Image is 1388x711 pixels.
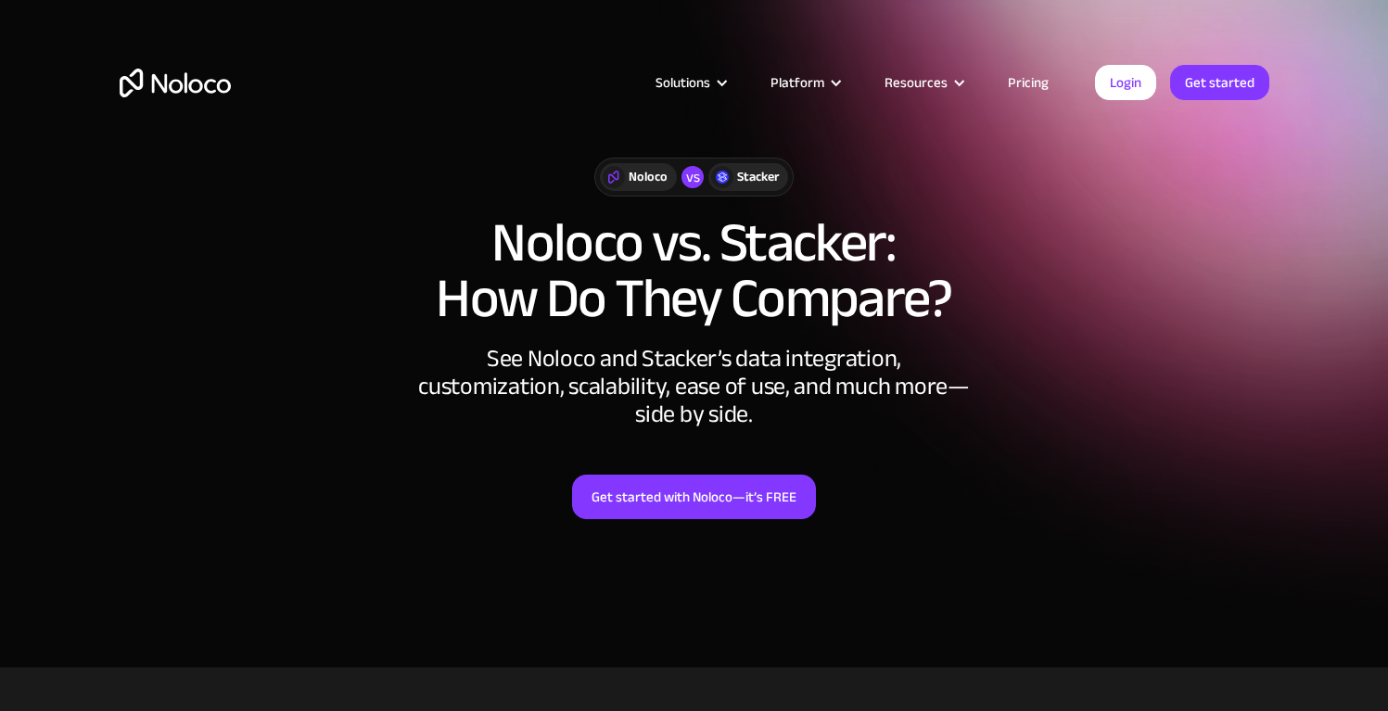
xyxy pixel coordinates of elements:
div: Resources [861,70,985,95]
div: Resources [885,70,948,95]
div: Stacker [737,167,779,187]
a: Login [1095,65,1156,100]
a: Pricing [985,70,1072,95]
div: Solutions [656,70,710,95]
div: See Noloco and Stacker’s data integration, customization, scalability, ease of use, and much more... [416,345,973,428]
a: home [120,69,231,97]
div: Noloco [629,167,668,187]
div: Platform [770,70,824,95]
a: Get started with Noloco—it’s FREE [572,475,816,519]
h1: Noloco vs. Stacker: How Do They Compare? [120,215,1269,326]
a: Get started [1170,65,1269,100]
div: Solutions [632,70,747,95]
div: Platform [747,70,861,95]
div: vs [681,166,704,188]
